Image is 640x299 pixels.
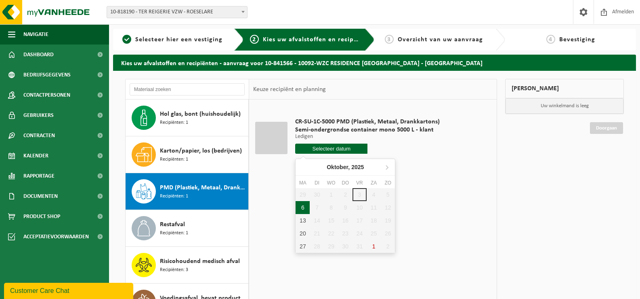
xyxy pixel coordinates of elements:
p: Uw winkelmand is leeg [506,98,623,114]
span: Dashboard [23,45,54,65]
div: 27 [296,240,310,253]
div: [PERSON_NAME] [505,79,624,98]
span: Recipiënten: 1 [160,119,188,127]
i: 2025 [351,164,364,170]
span: Restafval [160,220,185,229]
span: 3 [385,35,394,44]
span: Overzicht van uw aanvraag [398,36,483,43]
div: wo [324,179,338,187]
span: 10-818190 - TER REIGERIE VZW - ROESELARE [107,6,247,18]
button: Karton/papier, los (bedrijven) Recipiënten: 1 [126,136,249,173]
span: 2 [250,35,259,44]
div: za [367,179,381,187]
span: Recipiënten: 1 [160,156,188,163]
span: Bedrijfsgegevens [23,65,71,85]
div: vr [353,179,367,187]
div: ma [296,179,310,187]
input: Selecteer datum [295,144,367,154]
button: Risicohoudend medisch afval Recipiënten: 3 [126,247,249,284]
button: Restafval Recipiënten: 1 [126,210,249,247]
span: Kalender [23,146,48,166]
span: Bevestiging [559,36,595,43]
span: Kies uw afvalstoffen en recipiënten [263,36,374,43]
span: Documenten [23,186,58,206]
span: Rapportage [23,166,55,186]
span: Selecteer hier een vestiging [135,36,222,43]
div: zo [381,179,395,187]
span: Navigatie [23,24,48,45]
span: Recipiënten: 1 [160,229,188,237]
span: PMD (Plastiek, Metaal, Drankkartons) (bedrijven) [160,183,246,193]
span: Acceptatievoorwaarden [23,227,89,247]
span: Contracten [23,125,55,146]
div: di [310,179,324,187]
span: 4 [546,35,555,44]
span: Hol glas, bont (huishoudelijk) [160,109,241,119]
h2: Kies uw afvalstoffen en recipiënten - aanvraag voor 10-841566 - 10092-WZC RESIDENCE [GEOGRAPHIC_D... [113,55,636,70]
span: Gebruikers [23,105,54,125]
a: Doorgaan [590,122,623,134]
div: Keuze recipiënt en planning [249,79,330,100]
iframe: chat widget [4,281,135,299]
input: Materiaal zoeken [130,83,245,95]
span: Semi-ondergrondse container mono 5000 L - klant [295,126,440,134]
span: CR-SU-1C-5000 PMD (Plastiek, Metaal, Drankkartons) [295,118,440,126]
div: 13 [296,214,310,227]
span: 1 [122,35,131,44]
button: Hol glas, bont (huishoudelijk) Recipiënten: 1 [126,100,249,136]
span: Product Shop [23,206,60,227]
button: PMD (Plastiek, Metaal, Drankkartons) (bedrijven) Recipiënten: 1 [126,173,249,210]
div: 6 [296,201,310,214]
span: Recipiënten: 3 [160,266,188,274]
div: 20 [296,227,310,240]
a: 1Selecteer hier een vestiging [117,35,228,45]
p: Ledigen [295,134,440,140]
span: Contactpersonen [23,85,70,105]
span: Karton/papier, los (bedrijven) [160,146,242,156]
div: Oktober, [323,161,367,174]
span: Recipiënten: 1 [160,193,188,200]
span: Risicohoudend medisch afval [160,257,240,266]
div: do [338,179,353,187]
span: 10-818190 - TER REIGERIE VZW - ROESELARE [107,6,248,18]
